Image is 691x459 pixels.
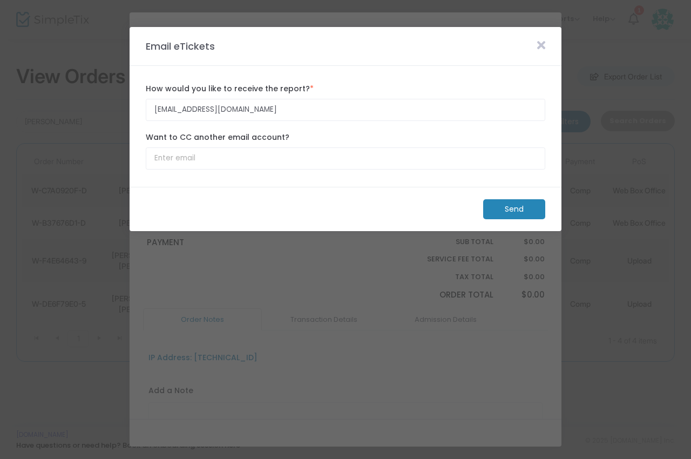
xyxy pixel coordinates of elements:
[140,39,220,53] m-panel-title: Email eTickets
[146,99,545,121] input: Enter email
[130,27,561,66] m-panel-header: Email eTickets
[146,83,545,94] label: How would you like to receive the report?
[146,147,545,170] input: Enter email
[483,199,545,219] m-button: Send
[146,132,545,143] label: Want to CC another email account?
